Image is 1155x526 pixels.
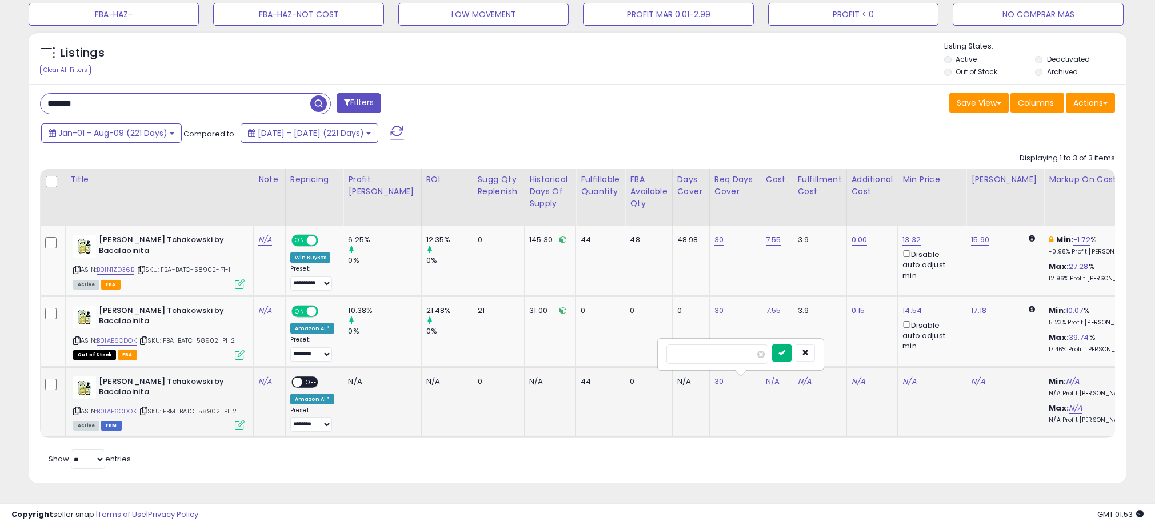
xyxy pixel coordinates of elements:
[99,306,238,330] b: [PERSON_NAME] Tchakowski by Bacalaoinita
[902,174,961,186] div: Min Price
[73,306,96,328] img: 41c7Abr8aqL._SL40_.jpg
[426,174,468,186] div: ROI
[529,174,571,210] div: Historical Days Of Supply
[1049,261,1069,272] b: Max:
[11,509,53,520] strong: Copyright
[290,265,335,291] div: Preset:
[1049,248,1144,256] p: -0.98% Profit [PERSON_NAME]
[902,376,916,387] a: N/A
[1049,262,1144,283] div: %
[73,235,96,258] img: 41DgkdDci6L._SL40_.jpg
[290,323,335,334] div: Amazon AI *
[1049,275,1144,283] p: 12.96% Profit [PERSON_NAME]
[293,306,307,316] span: ON
[1049,416,1144,424] p: N/A Profit [PERSON_NAME]
[478,235,516,245] div: 0
[290,174,339,186] div: Repricing
[529,235,567,245] div: 145.30
[337,93,381,113] button: Filters
[398,3,569,26] button: LOW MOVEMENT
[971,305,986,316] a: 17.18
[258,127,364,139] span: [DATE] - [DATE] (221 Days)
[630,174,667,210] div: FBA Available Qty
[1049,332,1144,354] div: %
[290,407,335,432] div: Preset:
[1097,509,1144,520] span: 2025-08-12 01:53 GMT
[258,234,272,246] a: N/A
[1049,390,1144,397] p: N/A Profit [PERSON_NAME]
[1049,332,1069,343] b: Max:
[73,280,99,290] span: All listings currently available for purchase on Amazon
[73,235,245,288] div: ASIN:
[902,248,957,281] div: Disable auto adjust min
[348,326,421,336] div: 0%
[677,174,705,198] div: Days Cover
[473,169,525,226] th: Please note that this number is a calculation based on your required days of coverage and your ve...
[581,174,620,198] div: Fulfillable Quantity
[1018,97,1054,109] span: Columns
[956,67,997,77] label: Out of Stock
[118,350,137,360] span: FBA
[97,265,134,275] a: B01N1ZD36B
[1049,305,1066,316] b: Min:
[581,235,616,245] div: 44
[426,255,473,266] div: 0%
[478,306,516,316] div: 21
[766,305,781,316] a: 7.55
[798,306,838,316] div: 3.9
[138,336,235,345] span: | SKU: FBA-BATC-58902-P1-2
[714,234,724,246] a: 30
[971,376,985,387] a: N/A
[1020,153,1115,164] div: Displaying 1 to 3 of 3 items
[97,407,137,416] a: B01AE6CDOK
[426,306,473,316] div: 21.48%
[798,235,838,245] div: 3.9
[714,174,756,198] div: Req Days Cover
[73,306,245,359] div: ASIN:
[852,174,893,198] div: Additional Cost
[798,174,842,198] div: Fulfillment Cost
[852,305,865,316] a: 0.15
[1066,93,1115,113] button: Actions
[426,326,473,336] div: 0%
[630,306,663,316] div: 0
[73,376,96,399] img: 41c7Abr8aqL._SL40_.jpg
[1049,346,1144,354] p: 17.46% Profit [PERSON_NAME]
[1069,332,1089,343] a: 39.74
[677,306,701,316] div: 0
[40,65,91,75] div: Clear All Filters
[581,376,616,387] div: 44
[258,376,272,387] a: N/A
[630,235,663,245] div: 48
[953,3,1123,26] button: NO COMPRAR MAS
[317,236,335,246] span: OFF
[1069,403,1082,414] a: N/A
[766,376,780,387] a: N/A
[902,319,957,352] div: Disable auto adjust min
[971,174,1039,186] div: [PERSON_NAME]
[677,235,701,245] div: 48.98
[258,305,272,316] a: N/A
[138,407,237,416] span: | SKU: FBM-BATC-58902-P1-2
[148,509,198,520] a: Privacy Policy
[902,305,922,316] a: 14.54
[478,174,520,198] div: Sugg Qty Replenish
[73,350,116,360] span: All listings that are currently out of stock and unavailable for purchase on Amazon
[348,235,421,245] div: 6.25%
[583,3,753,26] button: PROFIT MAR 0.01-2.99
[241,123,378,143] button: [DATE] - [DATE] (221 Days)
[426,235,473,245] div: 12.35%
[258,174,281,186] div: Note
[714,376,724,387] a: 30
[73,376,245,429] div: ASIN:
[290,336,335,362] div: Preset:
[293,236,307,246] span: ON
[41,123,182,143] button: Jan-01 - Aug-09 (221 Days)
[348,376,412,387] div: N/A
[101,280,121,290] span: FBA
[58,127,167,139] span: Jan-01 - Aug-09 (221 Days)
[11,509,198,520] div: seller snap | |
[798,376,812,387] a: N/A
[61,45,105,61] h5: Listings
[348,306,421,316] div: 10.38%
